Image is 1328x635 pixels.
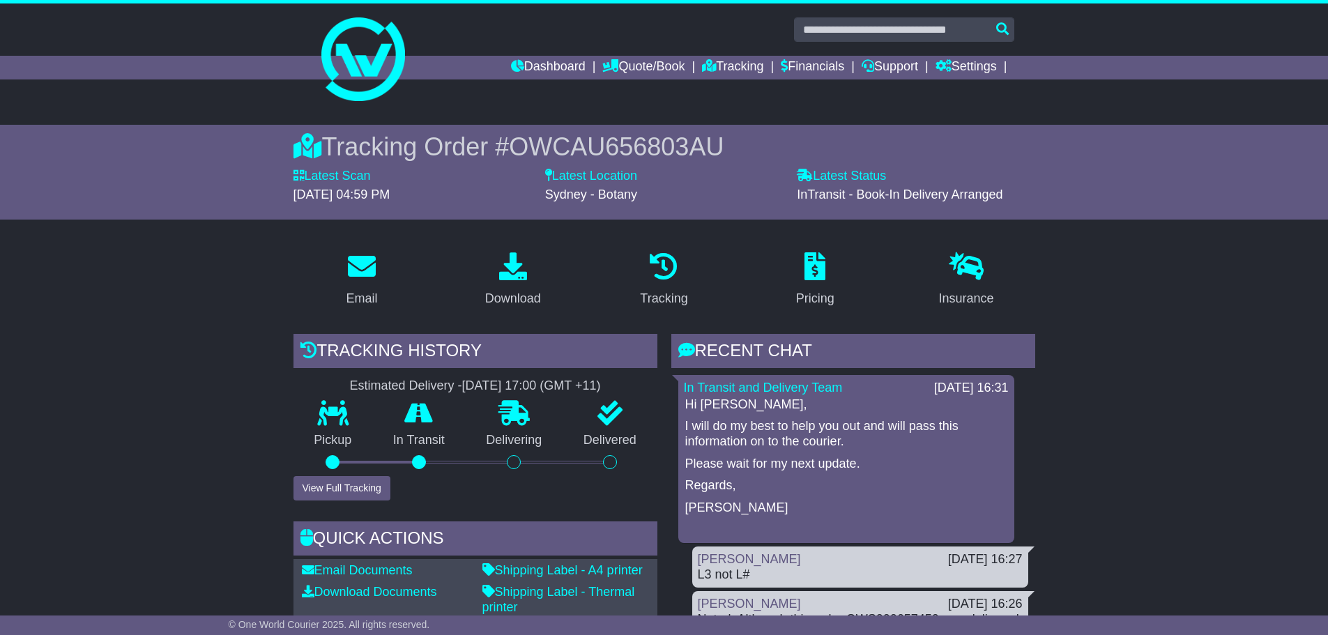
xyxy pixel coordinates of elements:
[293,132,1035,162] div: Tracking Order #
[684,381,843,395] a: In Transit and Delivery Team
[685,478,1007,494] p: Regards,
[482,563,643,577] a: Shipping Label - A4 printer
[293,476,390,500] button: View Full Tracking
[346,289,377,308] div: Email
[671,334,1035,372] div: RECENT CHAT
[698,597,801,611] a: [PERSON_NAME]
[797,169,886,184] label: Latest Status
[702,56,763,79] a: Tracking
[936,56,997,79] a: Settings
[930,247,1003,313] a: Insurance
[485,289,541,308] div: Download
[293,521,657,559] div: Quick Actions
[948,552,1023,567] div: [DATE] 16:27
[787,247,844,313] a: Pricing
[545,169,637,184] label: Latest Location
[293,334,657,372] div: Tracking history
[602,56,685,79] a: Quote/Book
[797,188,1002,201] span: InTransit - Book-In Delivery Arranged
[372,433,466,448] p: In Transit
[545,188,637,201] span: Sydney - Botany
[862,56,918,79] a: Support
[781,56,844,79] a: Financials
[466,433,563,448] p: Delivering
[229,619,430,630] span: © One World Courier 2025. All rights reserved.
[293,378,657,394] div: Estimated Delivery -
[698,552,801,566] a: [PERSON_NAME]
[482,585,635,614] a: Shipping Label - Thermal printer
[685,419,1007,449] p: I will do my best to help you out and will pass this information on to the courier.
[934,381,1009,396] div: [DATE] 16:31
[293,433,373,448] p: Pickup
[640,289,687,308] div: Tracking
[462,378,601,394] div: [DATE] 17:00 (GMT +11)
[509,132,724,161] span: OWCAU656803AU
[948,597,1023,612] div: [DATE] 16:26
[698,567,1023,583] div: L3 not L#
[939,289,994,308] div: Insurance
[293,169,371,184] label: Latest Scan
[631,247,696,313] a: Tracking
[563,433,657,448] p: Delivered
[511,56,586,79] a: Dashboard
[337,247,386,313] a: Email
[685,457,1007,472] p: Please wait for my next update.
[685,397,1007,413] p: Hi [PERSON_NAME],
[293,188,390,201] span: [DATE] 04:59 PM
[302,563,413,577] a: Email Documents
[796,289,834,308] div: Pricing
[476,247,550,313] a: Download
[302,585,437,599] a: Download Documents
[685,500,1007,516] p: [PERSON_NAME]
